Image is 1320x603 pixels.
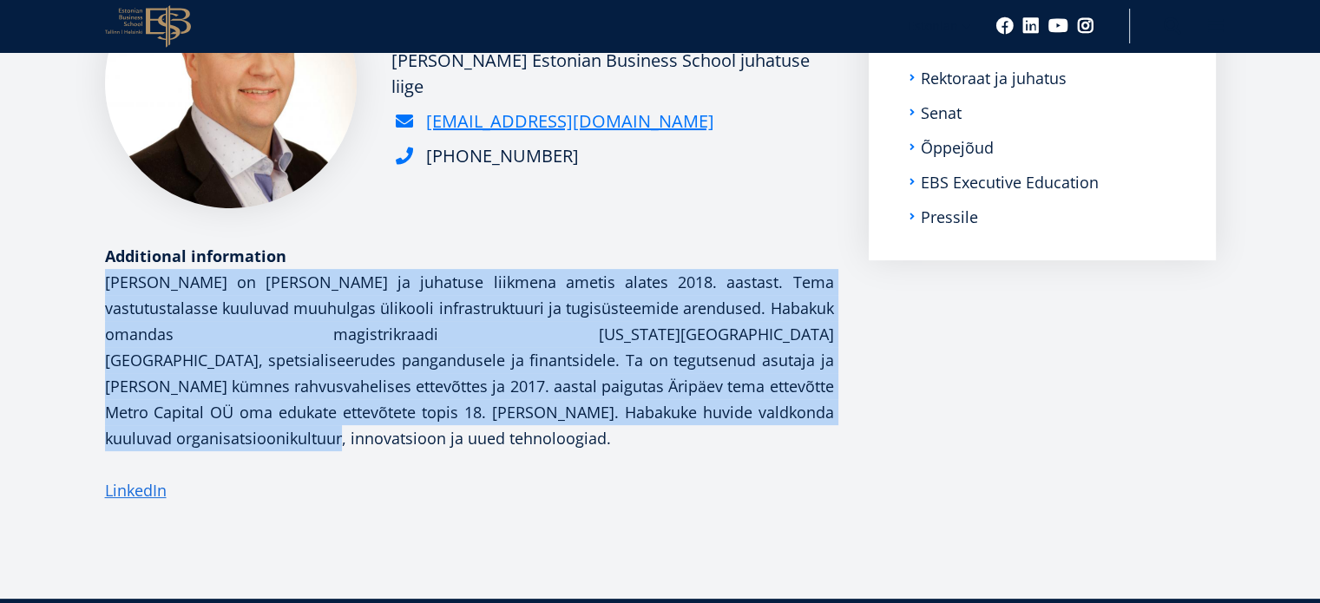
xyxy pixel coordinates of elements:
a: Youtube [1048,17,1068,35]
a: Facebook [996,17,1014,35]
a: EBS Executive Education [921,174,1099,191]
a: Instagram [1077,17,1094,35]
a: Linkedin [1022,17,1040,35]
a: Senat [921,104,962,121]
p: [PERSON_NAME] on [PERSON_NAME] ja juhatuse liikmena ametis alates 2018. aastast. Tema vastutustal... [105,269,834,451]
div: [PHONE_NUMBER] [426,143,579,169]
div: [PERSON_NAME] Estonian Business School juhatuse liige [391,48,834,100]
a: Rektoraat ja juhatus [921,69,1067,87]
a: Õppejõud [921,139,994,156]
a: [EMAIL_ADDRESS][DOMAIN_NAME] [426,108,714,134]
a: LinkedIn [105,477,167,503]
a: Administratsioon [921,35,1047,52]
a: Pressile [921,208,978,226]
div: Additional information [105,243,834,269]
